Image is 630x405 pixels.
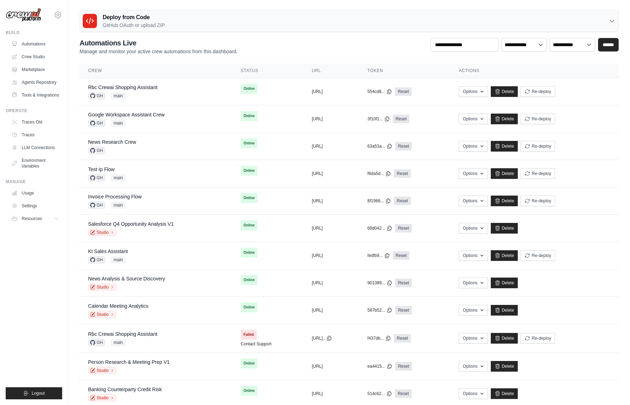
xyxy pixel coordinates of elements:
[232,64,303,78] th: Status
[241,166,257,176] span: Online
[491,223,518,234] a: Delete
[111,174,126,181] span: main
[111,339,126,346] span: main
[9,89,62,101] a: Tools & Integrations
[80,64,232,78] th: Crew
[491,86,518,97] a: Delete
[241,84,257,94] span: Online
[491,114,518,124] a: Delete
[111,202,126,209] span: main
[459,333,488,344] button: Options
[88,387,162,392] a: Banking Counterparty Credit Risk
[9,213,62,224] button: Resources
[491,388,518,399] a: Delete
[241,220,257,230] span: Online
[368,198,391,204] button: 8f1966...
[88,303,148,309] a: Calendar Meeting Analytics
[303,64,359,78] th: URL
[111,120,126,127] span: main
[491,250,518,261] a: Delete
[9,51,62,62] a: Crew Studio
[88,139,136,145] a: News Research Crew
[459,278,488,288] button: Options
[88,229,116,236] a: Studio
[359,64,451,78] th: Token
[9,200,62,212] a: Settings
[491,278,518,288] a: Delete
[241,193,257,203] span: Online
[88,166,115,172] a: Test Ip Flow
[9,142,62,153] a: LLM Connections
[459,361,488,372] button: Options
[111,92,126,99] span: main
[9,64,62,75] a: Marketplace
[241,275,257,285] span: Online
[9,129,62,141] a: Traces
[111,256,126,263] span: main
[88,256,105,263] span: GH
[88,221,174,227] a: Salesforce Q4 Opportunity Analysis V1
[394,169,411,178] a: Reset
[88,194,142,199] a: Invoice Processing Flow
[395,306,412,314] a: Reset
[9,38,62,50] a: Automations
[368,253,390,258] button: fedfb9...
[368,171,391,176] button: f6da5d...
[241,302,257,312] span: Online
[88,120,105,127] span: GH
[394,197,411,205] a: Reset
[368,335,391,341] button: f437db...
[88,276,165,281] a: News Analysis & Source Discovery
[459,86,488,97] button: Options
[88,84,157,90] a: Rbc Crewai Shopping Assistant
[450,64,619,78] th: Actions
[88,339,105,346] span: GH
[88,174,105,181] span: GH
[6,387,62,399] button: Logout
[6,179,62,185] div: Manage
[491,196,518,206] a: Delete
[103,22,165,29] p: GitHub OAuth or upload ZIP
[241,330,257,340] span: Failed
[241,138,257,148] span: Online
[241,386,257,396] span: Online
[88,311,116,318] a: Studio
[22,216,42,221] span: Resources
[80,38,238,48] h2: Automations Live
[88,202,105,209] span: GH
[491,333,518,344] a: Delete
[368,363,392,369] button: ea4415...
[6,108,62,114] div: Operate
[368,391,392,396] button: 514c62...
[459,305,488,316] button: Options
[521,114,555,124] button: Re-deploy
[491,141,518,152] a: Delete
[9,187,62,199] a: Usage
[9,77,62,88] a: Agents Repository
[393,251,409,260] a: Reset
[88,112,164,117] a: Google Workspace Assistant Crew
[80,48,238,55] p: Manage and monitor your active crew automations from this dashboard.
[459,114,488,124] button: Options
[395,279,412,287] a: Reset
[103,13,165,22] h3: Deploy from Code
[368,280,392,286] button: 901389...
[368,143,392,149] button: 63a53a...
[88,248,128,254] a: Kt Sales Assistant
[368,307,392,313] button: 587b52...
[88,147,105,154] span: GH
[88,331,157,337] a: Rbc Crewai Shopping Assistant
[88,92,105,99] span: GH
[368,89,392,94] button: 554cd8...
[368,225,392,231] button: 68d042...
[459,168,488,179] button: Options
[395,142,412,150] a: Reset
[521,86,555,97] button: Re-deploy
[368,116,390,122] button: 3f10f1...
[241,248,257,258] span: Online
[491,305,518,316] a: Delete
[459,250,488,261] button: Options
[491,168,518,179] a: Delete
[241,341,272,347] a: Contact Support
[395,389,412,398] a: Reset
